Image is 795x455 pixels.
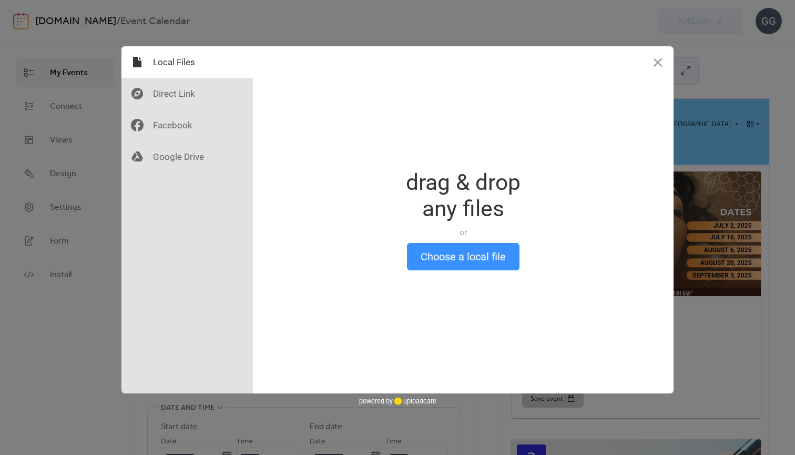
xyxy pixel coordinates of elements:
[407,243,519,270] button: Choose a local file
[121,141,253,173] div: Google Drive
[359,393,436,409] div: powered by
[406,169,521,222] div: drag & drop any files
[121,109,253,141] div: Facebook
[121,78,253,109] div: Direct Link
[121,46,253,78] div: Local Files
[393,397,436,405] a: uploadcare
[406,227,521,238] div: or
[642,46,674,78] button: Close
